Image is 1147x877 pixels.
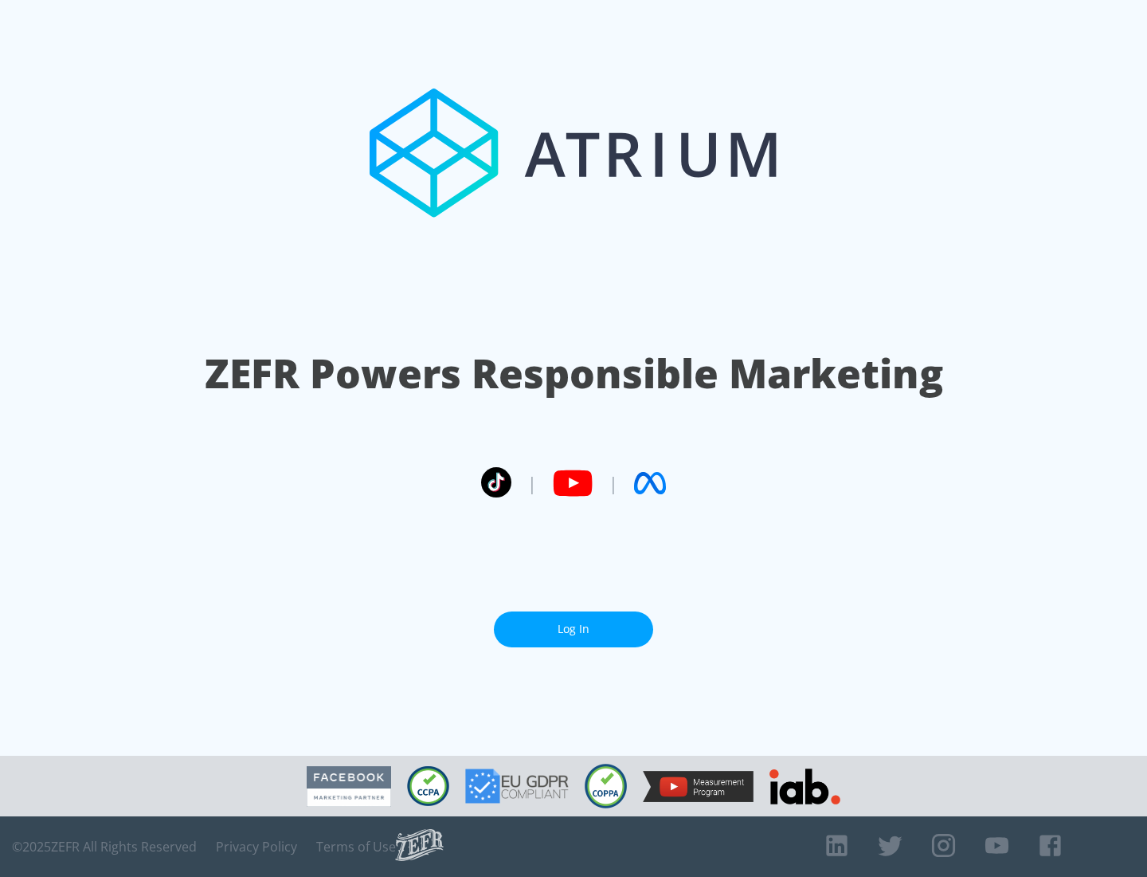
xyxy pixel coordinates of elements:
img: Facebook Marketing Partner [307,766,391,807]
img: CCPA Compliant [407,766,449,806]
h1: ZEFR Powers Responsible Marketing [205,346,943,401]
span: | [609,471,618,495]
a: Log In [494,612,653,647]
img: COPPA Compliant [585,764,627,808]
a: Privacy Policy [216,839,297,855]
img: YouTube Measurement Program [643,771,754,802]
span: | [527,471,537,495]
a: Terms of Use [316,839,396,855]
img: GDPR Compliant [465,769,569,804]
img: IAB [769,769,840,804]
span: © 2025 ZEFR All Rights Reserved [12,839,197,855]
